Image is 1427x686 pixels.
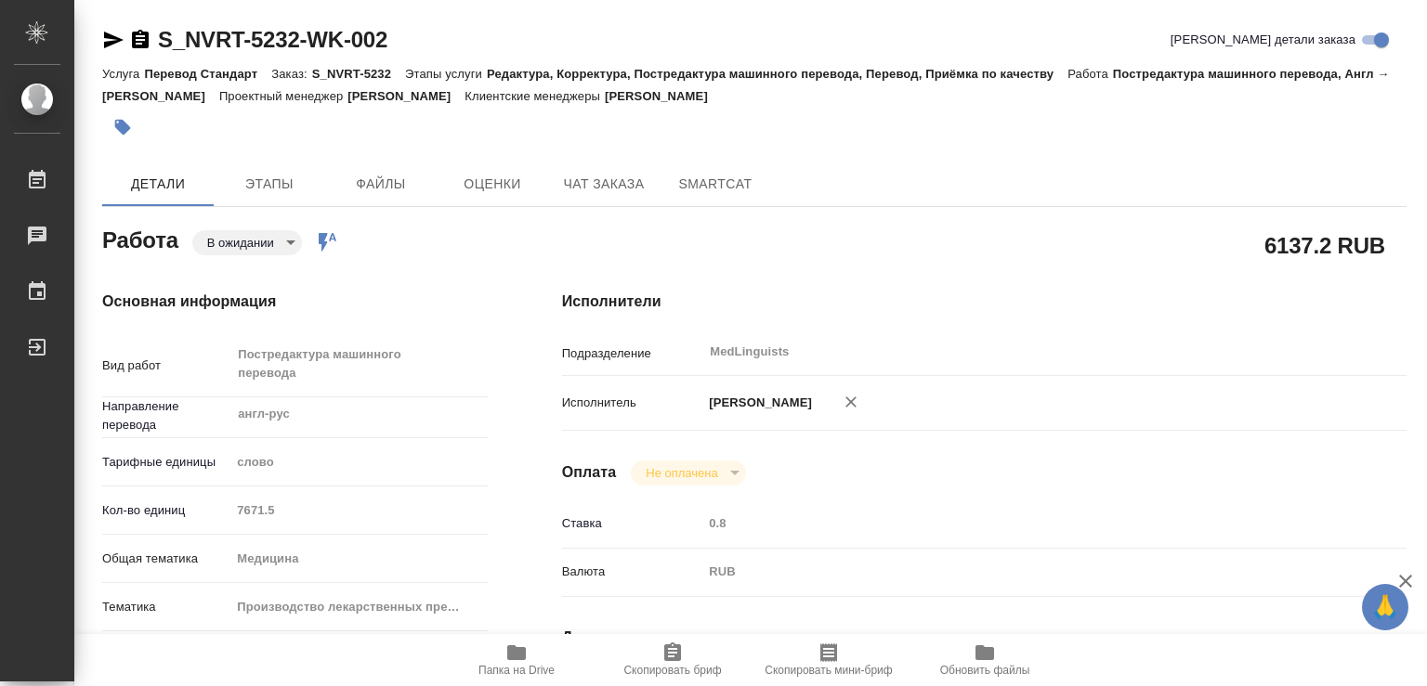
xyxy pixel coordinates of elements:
[751,634,907,686] button: Скопировать мини-бриф
[671,173,760,196] span: SmartCat
[102,453,230,472] p: Тарифные единицы
[230,447,487,478] div: слово
[465,89,605,103] p: Клиентские менеджеры
[702,510,1336,537] input: Пустое поле
[312,67,405,81] p: S_NVRT-5232
[631,460,745,485] div: В ожидании
[623,664,721,677] span: Скопировать бриф
[230,543,487,575] div: Медицина
[562,563,703,581] p: Валюта
[113,173,203,196] span: Детали
[405,67,487,81] p: Этапы услуги
[478,664,555,677] span: Папка на Drive
[765,664,892,677] span: Скопировать мини-бриф
[271,67,311,81] p: Заказ:
[562,291,1407,313] h4: Исполнители
[831,382,871,422] button: Удалить исполнителя
[907,634,1063,686] button: Обновить файлы
[225,173,314,196] span: Этапы
[102,222,178,255] h2: Работа
[595,634,751,686] button: Скопировать бриф
[102,29,124,51] button: Скопировать ссылку для ЯМессенджера
[347,89,465,103] p: [PERSON_NAME]
[202,235,280,251] button: В ожидании
[562,394,703,412] p: Исполнитель
[562,461,617,484] h4: Оплата
[102,501,230,520] p: Кол-во единиц
[1362,584,1408,630] button: 🙏
[230,591,487,623] div: Производство лекарственных препаратов
[940,664,1030,677] span: Обновить файлы
[102,356,230,375] p: Вид работ
[129,29,151,51] button: Скопировать ссылку
[562,344,703,363] p: Подразделение
[1369,588,1401,627] span: 🙏
[102,291,488,313] h4: Основная информация
[559,173,648,196] span: Чат заказа
[336,173,425,196] span: Файлы
[102,397,230,434] p: Направление перевода
[102,67,144,81] p: Услуга
[144,67,271,81] p: Перевод Стандарт
[605,89,722,103] p: [PERSON_NAME]
[487,67,1067,81] p: Редактура, Корректура, Постредактура машинного перевода, Перевод, Приёмка по качеству
[219,89,347,103] p: Проектный менеджер
[439,634,595,686] button: Папка на Drive
[702,394,812,412] p: [PERSON_NAME]
[702,556,1336,588] div: RUB
[192,230,302,255] div: В ожидании
[102,550,230,568] p: Общая тематика
[448,173,537,196] span: Оценки
[230,497,487,524] input: Пустое поле
[102,598,230,616] p: Тематика
[1171,31,1355,49] span: [PERSON_NAME] детали заказа
[158,27,387,52] a: S_NVRT-5232-WK-002
[102,107,143,148] button: Добавить тэг
[640,465,723,481] button: Не оплачена
[562,514,703,533] p: Ставка
[1067,67,1113,81] p: Работа
[562,627,1407,649] h4: Дополнительно
[1264,229,1385,261] h2: 6137.2 RUB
